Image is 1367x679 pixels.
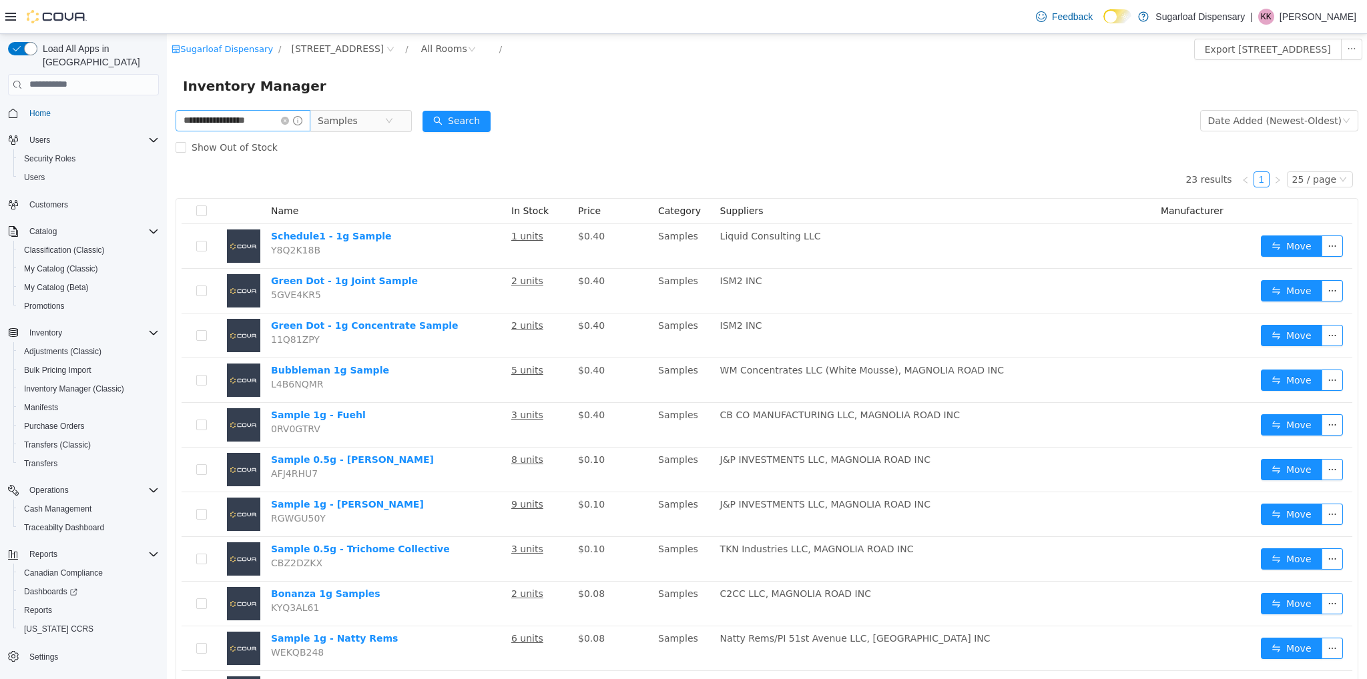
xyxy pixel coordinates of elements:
[24,522,104,533] span: Traceabilty Dashboard
[19,621,99,637] a: [US_STATE] CCRS
[1094,246,1155,267] button: icon: swapMove
[1094,425,1155,446] button: icon: swapMove
[3,545,164,564] button: Reports
[1107,142,1115,150] i: icon: right
[16,41,168,63] span: Inventory Manager
[104,171,131,182] span: Name
[29,226,57,237] span: Catalog
[1258,9,1274,25] div: Kelsey Kastler
[24,325,67,341] button: Inventory
[486,279,548,324] td: Samples
[24,105,159,121] span: Home
[24,301,65,311] span: Promotions
[19,362,97,378] a: Bulk Pricing Import
[29,549,57,560] span: Reports
[486,190,548,235] td: Samples
[3,131,164,149] button: Users
[344,465,376,476] u: 9 units
[553,286,595,297] span: ISM2 INC
[24,197,73,213] a: Customers
[126,82,135,91] i: icon: info-circle
[19,151,81,167] a: Security Roles
[104,479,159,490] span: RGWGU50Y
[104,465,257,476] a: Sample 1g - [PERSON_NAME]
[104,211,154,221] span: Y8Q2K18B
[13,259,164,278] button: My Catalog (Classic)
[553,420,764,431] span: J&P INVESTMENTS LLC, MAGNOLIA ROAD INC
[553,376,793,386] span: CB CO MANUFACTURING LLC, MAGNOLIA ROAD INC
[411,644,438,654] span: $0.01
[29,108,51,119] span: Home
[344,510,376,520] u: 3 units
[19,584,83,600] a: Dashboards
[1172,141,1180,151] i: icon: down
[13,582,164,601] a: Dashboards
[60,329,93,363] img: Bubbleman 1g Sample placeholder
[19,621,159,637] span: Washington CCRS
[24,546,63,562] button: Reports
[24,263,98,274] span: My Catalog (Classic)
[3,195,164,214] button: Customers
[238,10,241,20] span: /
[19,456,159,472] span: Transfers
[13,168,164,187] button: Users
[29,485,69,496] span: Operations
[19,418,90,434] a: Purchase Orders
[1125,138,1169,153] div: 25 / page
[486,235,548,279] td: Samples
[411,171,434,182] span: Price
[1261,9,1272,25] span: KK
[104,255,154,266] span: 5GVE4KR5
[411,554,438,565] span: $0.08
[344,286,376,297] u: 2 units
[19,565,108,581] a: Canadian Compliance
[3,323,164,342] button: Inventory
[344,331,376,342] u: 5 units
[553,599,824,610] span: Natty Rems/PI 51st Avenue LLC, [GEOGRAPHIC_DATA] INC
[411,241,438,252] span: $0.40
[19,437,159,453] span: Transfers (Classic)
[24,605,52,616] span: Reports
[60,195,93,229] img: Schedule1 - 1g Sample placeholder
[1094,470,1155,491] button: icon: swapMove
[13,417,164,436] button: Purchase Orders
[19,298,159,314] span: Promotions
[411,331,438,342] span: $0.40
[29,327,62,338] span: Inventory
[60,419,93,452] img: Sample 0.5g - Newt Brothers placeholder
[13,601,164,620] button: Reports
[27,10,87,23] img: Cova
[1103,9,1131,23] input: Dark Mode
[19,418,159,434] span: Purchase Orders
[151,77,191,97] span: Samples
[37,42,159,69] span: Load All Apps in [GEOGRAPHIC_DATA]
[13,278,164,297] button: My Catalog (Beta)
[553,465,764,476] span: J&P INVESTMENTS LLC, MAGNOLIA ROAD INC
[19,279,159,295] span: My Catalog (Beta)
[13,518,164,537] button: Traceabilty Dashboard
[24,282,89,293] span: My Catalog (Beta)
[60,285,93,318] img: Green Dot - 1g Concentrate Sample placeholder
[19,501,159,517] span: Cash Management
[344,171,382,182] span: In Stock
[486,458,548,503] td: Samples
[3,103,164,123] button: Home
[29,652,58,662] span: Settings
[19,362,159,378] span: Bulk Pricing Import
[104,434,151,445] span: AFJ4RHU7
[19,381,159,397] span: Inventory Manager (Classic)
[5,10,106,20] a: icon: shopSugarloaf Dispensary
[1094,514,1155,536] button: icon: swapMove
[24,132,55,148] button: Users
[19,501,97,517] a: Cash Management
[104,599,231,610] a: Sample 1g - Natty Rems
[60,642,93,676] img: Sample-My Brothers Flower Edible (ALL) placeholder
[19,151,159,167] span: Security Roles
[13,436,164,454] button: Transfers (Classic)
[344,554,376,565] u: 2 units
[104,554,214,565] a: Bonanza 1g Samples
[19,242,159,258] span: Classification (Classic)
[553,197,654,207] span: Liquid Consulting LLC
[13,342,164,361] button: Adjustments (Classic)
[1155,559,1176,580] button: icon: ellipsis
